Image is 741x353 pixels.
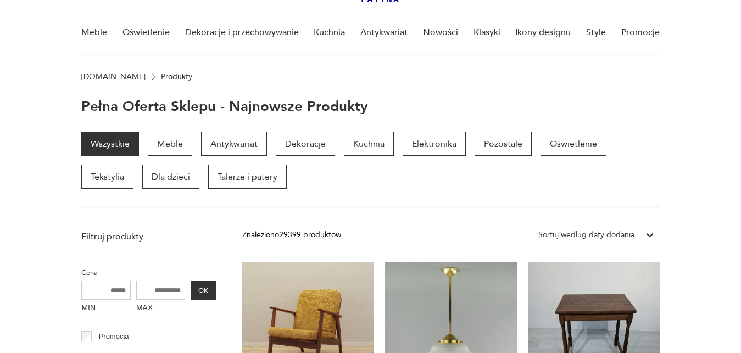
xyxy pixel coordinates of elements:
[360,12,408,54] a: Antykwariat
[81,165,133,189] a: Tekstylia
[473,12,500,54] a: Klasyki
[161,72,192,81] p: Produkty
[99,330,129,343] p: Promocja
[242,229,341,241] div: Znaleziono 29399 produktów
[475,132,532,156] a: Pozostałe
[423,12,458,54] a: Nowości
[403,132,466,156] a: Elektronika
[538,229,634,241] div: Sortuj według daty dodania
[142,165,199,189] a: Dla dzieci
[81,72,146,81] a: [DOMAIN_NAME]
[276,132,335,156] a: Dekoracje
[191,281,216,300] button: OK
[185,12,299,54] a: Dekoracje i przechowywanie
[201,132,267,156] a: Antykwariat
[122,12,170,54] a: Oświetlenie
[621,12,660,54] a: Promocje
[136,300,186,317] label: MAX
[81,267,216,279] p: Cena
[541,132,606,156] a: Oświetlenie
[81,300,131,317] label: MIN
[81,132,139,156] a: Wszystkie
[81,231,216,243] p: Filtruj produkty
[208,165,287,189] a: Talerze i patery
[314,12,345,54] a: Kuchnia
[344,132,394,156] a: Kuchnia
[515,12,571,54] a: Ikony designu
[81,12,107,54] a: Meble
[148,132,192,156] a: Meble
[81,99,368,114] h1: Pełna oferta sklepu - najnowsze produkty
[586,12,606,54] a: Style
